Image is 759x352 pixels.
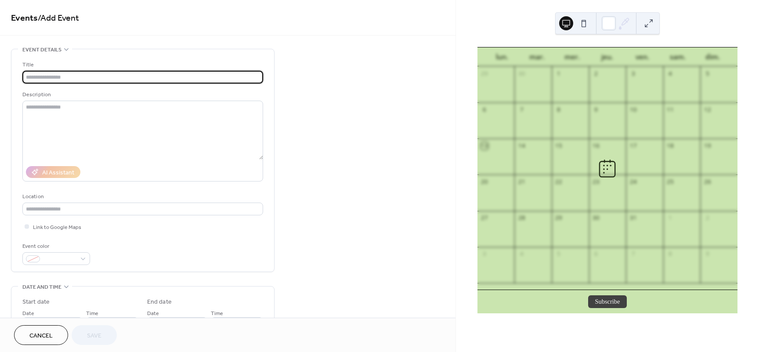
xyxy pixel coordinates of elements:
div: 2 [592,70,600,78]
div: 15 [555,142,563,150]
div: 13 [481,142,488,150]
div: 2 [704,214,712,222]
div: 4 [666,70,674,78]
div: ven. [625,47,660,66]
span: Date [147,309,159,318]
div: 22 [555,178,563,186]
div: 5 [704,70,712,78]
div: End date [147,298,172,307]
div: dim. [695,47,730,66]
div: 14 [518,142,526,150]
div: 28 [518,214,526,222]
div: sam. [660,47,695,66]
div: Event color [22,242,88,251]
button: Cancel [14,325,68,345]
div: 30 [518,70,526,78]
div: 30 [592,214,600,222]
div: 1 [666,214,674,222]
div: 8 [666,250,674,258]
div: 9 [704,250,712,258]
div: 12 [704,106,712,114]
div: 31 [629,214,637,222]
div: 6 [481,106,488,114]
span: Time [211,309,223,318]
div: 4 [518,250,526,258]
div: 19 [704,142,712,150]
div: 1 [555,70,563,78]
span: Date and time [22,283,61,292]
div: 16 [592,142,600,150]
span: Time [86,309,98,318]
button: Subscribe [588,295,627,308]
span: Date [22,309,34,318]
a: Events [11,10,38,27]
div: 3 [629,70,637,78]
div: 23 [592,178,600,186]
div: 29 [481,70,488,78]
div: 10 [629,106,637,114]
div: 5 [555,250,563,258]
span: Link to Google Maps [33,223,81,232]
div: Location [22,192,261,201]
span: Event details [22,45,61,54]
div: 7 [629,250,637,258]
div: 29 [555,214,563,222]
div: mar. [520,47,555,66]
div: 8 [555,106,563,114]
div: 21 [518,178,526,186]
div: 24 [629,178,637,186]
span: Cancel [29,331,53,341]
div: Start date [22,298,50,307]
div: Description [22,90,261,99]
div: 27 [481,214,488,222]
div: lun. [484,47,520,66]
div: 17 [629,142,637,150]
div: 26 [704,178,712,186]
div: 25 [666,178,674,186]
div: 7 [518,106,526,114]
div: Title [22,60,261,69]
div: 6 [592,250,600,258]
span: / Add Event [38,10,79,27]
div: 18 [666,142,674,150]
div: 20 [481,178,488,186]
div: 11 [666,106,674,114]
div: 3 [481,250,488,258]
div: mer. [555,47,590,66]
div: 9 [592,106,600,114]
div: jeu. [590,47,625,66]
